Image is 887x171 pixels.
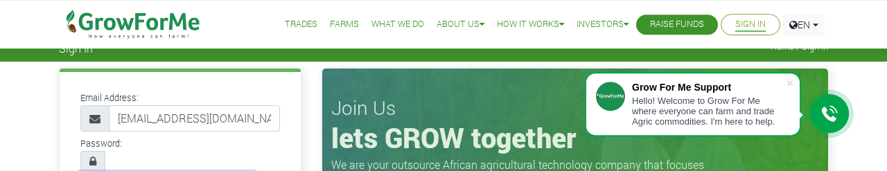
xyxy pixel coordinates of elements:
span: Sign In [59,42,93,55]
a: How it Works [497,17,564,32]
div: Grow For Me Support [632,82,786,93]
a: Raise Funds [650,17,704,32]
a: What We Do [371,17,424,32]
h3: Join Us [331,96,819,120]
label: Password: [80,137,122,150]
input: Email Address [109,105,280,132]
a: Farms [330,17,359,32]
a: Trades [285,17,317,32]
label: Email Address: [80,91,139,105]
a: About Us [437,17,484,32]
a: Investors [577,17,629,32]
h1: lets GROW together [331,121,819,154]
a: EN [783,14,825,35]
a: Sign In [735,17,766,32]
div: Hello! Welcome to Grow For Me where everyone can farm and trade Agric commodities. I'm here to help. [632,96,786,127]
